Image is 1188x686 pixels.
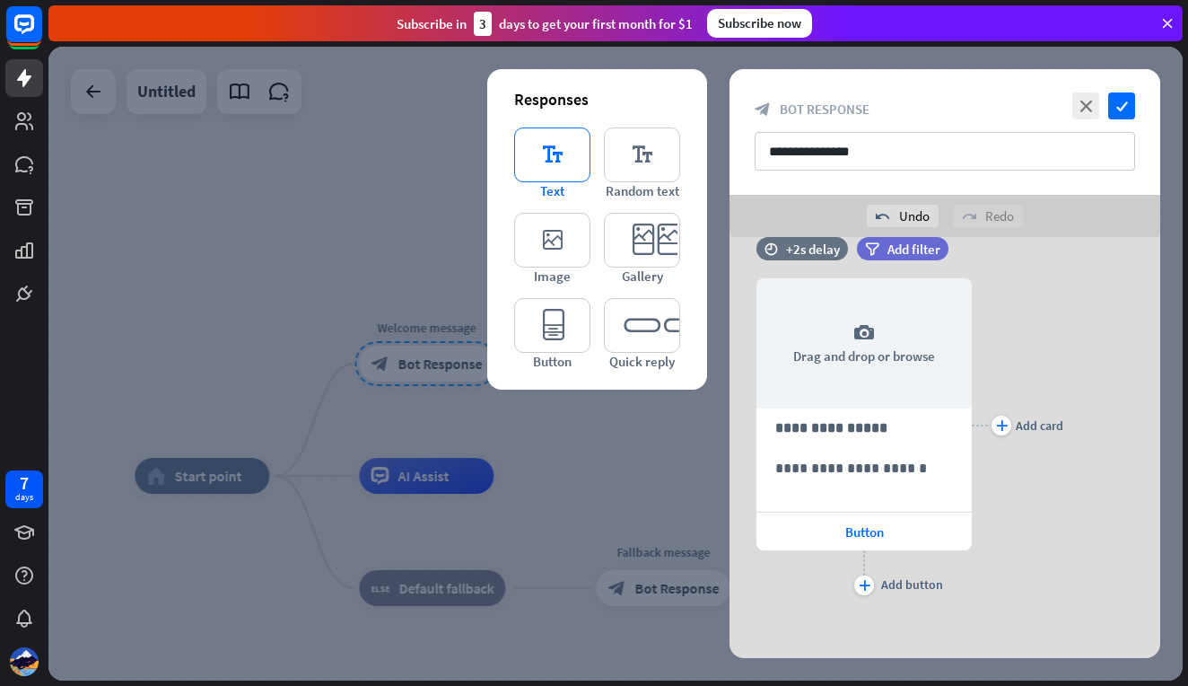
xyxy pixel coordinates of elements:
[755,101,771,118] i: block_bot_response
[707,9,812,38] div: Subscribe now
[876,209,890,224] i: undo
[1072,92,1099,119] i: close
[996,420,1008,431] i: plus
[756,278,972,409] div: Drag and drop or browse
[397,12,693,36] div: Subscribe in days to get your first month for $1
[780,101,869,118] span: Bot Response
[5,471,43,508] a: 7 days
[953,205,1023,227] div: Redo
[20,475,29,491] div: 7
[881,576,943,593] div: Add button
[764,242,778,255] i: time
[867,205,939,227] div: Undo
[859,580,870,591] i: plus
[887,241,940,258] span: Add filter
[865,242,879,256] i: filter
[1016,418,1063,434] div: Add card
[474,12,492,36] div: 3
[962,209,976,224] i: redo
[15,491,33,504] div: days
[845,523,884,541] span: Button
[1108,92,1135,119] i: check
[853,322,875,344] i: camera
[14,7,68,61] button: Open LiveChat chat widget
[786,241,840,258] div: +2s delay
